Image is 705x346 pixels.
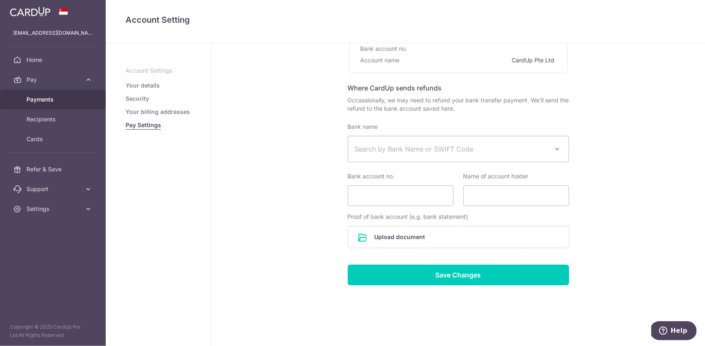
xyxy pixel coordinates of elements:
[348,96,569,113] span: Occassionally, we may need to refund your bank transfer payment. We’ll send the refund to the ban...
[348,213,468,221] label: Proof of bank account (e.g. bank statement)
[348,123,378,131] label: Bank name
[126,15,190,25] span: translation missing: en.refund_bank_accounts.show.title.account_setting
[126,95,149,103] a: Security
[463,172,529,180] label: Name of account holder
[26,135,81,143] span: Cards
[126,66,191,75] p: Account Settings
[26,165,81,173] span: Refer & Save
[348,226,569,248] div: Upload document
[13,29,93,37] p: [EMAIL_ADDRESS][DOMAIN_NAME]
[26,205,81,213] span: Settings
[355,144,549,154] span: Search by Bank Name or SWIFT Code
[348,172,395,180] label: Bank account no.
[651,321,697,342] iframe: Opens a widget where you can find more information
[361,55,401,66] div: Account name
[26,185,81,193] span: Support
[26,76,81,84] span: Pay
[26,56,81,64] span: Home
[126,81,160,90] a: Your details
[10,7,50,17] img: CardUp
[348,84,442,92] span: Where CardUp sends refunds
[126,108,190,116] a: Your billing addresses
[126,121,161,129] a: Pay Settings
[26,95,81,104] span: Payments
[361,43,409,55] div: Bank account no.
[26,115,81,123] span: Recipients
[512,55,556,66] div: CardUp Pte Ltd
[348,265,569,285] input: Save Changes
